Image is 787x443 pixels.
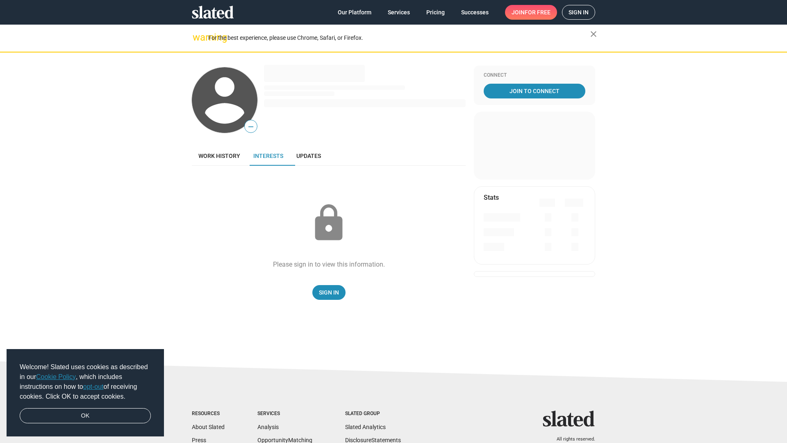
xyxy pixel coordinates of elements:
a: Analysis [257,424,279,430]
div: Connect [484,72,585,79]
span: Sign in [569,5,589,19]
div: cookieconsent [7,349,164,437]
a: About Slated [192,424,225,430]
span: Services [388,5,410,20]
a: Pricing [420,5,451,20]
a: Updates [290,146,328,166]
span: Join To Connect [485,84,584,98]
span: Work history [198,153,240,159]
a: Our Platform [331,5,378,20]
a: Slated Analytics [345,424,386,430]
a: Joinfor free [505,5,557,20]
a: Join To Connect [484,84,585,98]
div: For the best experience, please use Chrome, Safari, or Firefox. [208,32,590,43]
a: Interests [247,146,290,166]
a: Cookie Policy [36,373,76,380]
span: Pricing [426,5,445,20]
div: Slated Group [345,411,401,417]
a: opt-out [83,383,104,390]
a: Successes [455,5,495,20]
mat-icon: close [589,29,598,39]
span: Interests [253,153,283,159]
a: Work history [192,146,247,166]
span: Our Platform [338,5,371,20]
span: Welcome! Slated uses cookies as described in our , which includes instructions on how to of recei... [20,362,151,402]
a: Sign in [562,5,595,20]
a: dismiss cookie message [20,408,151,424]
a: Services [381,5,416,20]
span: Join [512,5,550,20]
mat-card-title: Stats [484,193,499,202]
span: Successes [461,5,489,20]
div: Services [257,411,312,417]
mat-icon: lock [308,203,349,244]
a: Sign In [312,285,346,300]
div: Please sign in to view this information. [273,260,385,269]
span: Sign In [319,285,339,300]
span: for free [525,5,550,20]
mat-icon: warning [193,32,202,42]
span: Updates [296,153,321,159]
span: — [245,121,257,132]
div: Resources [192,411,225,417]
